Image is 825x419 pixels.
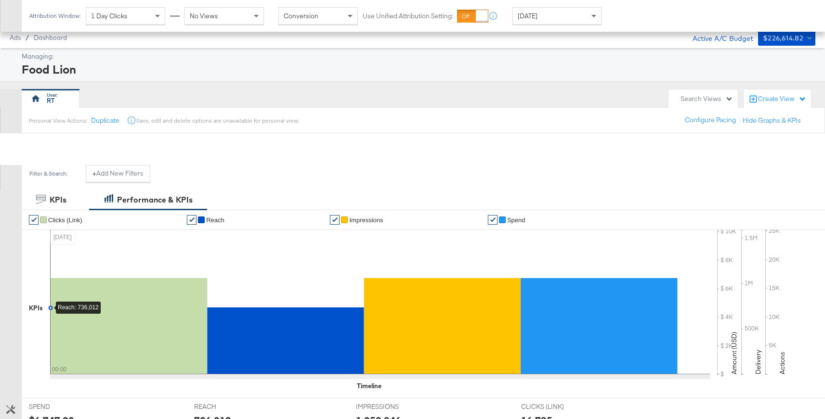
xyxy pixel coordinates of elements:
[330,215,340,225] a: ✔
[91,116,119,125] button: Duplicate
[730,332,738,374] text: Amount (USD)
[190,12,218,20] span: No Views
[91,12,128,20] span: 1 Day Clicks
[136,117,299,125] div: Save, edit and delete options are unavailable for personal view.
[681,94,733,103] div: Search Views
[682,30,753,45] div: Active A/C Budget
[754,350,762,374] text: Delivery
[356,402,428,411] span: IMPRESSIONS
[349,216,383,224] span: Impressions
[507,216,525,224] span: Spend
[29,170,68,177] div: Filter & Search:
[86,165,150,182] button: +Add New Filters
[518,12,537,20] span: [DATE]
[357,381,381,391] div: Timeline
[92,169,96,178] strong: +
[48,216,82,224] span: Clicks (Link)
[758,30,815,46] button: $226,614.82
[194,402,266,411] span: REACH
[29,117,87,125] div: Personal View Actions:
[678,112,743,129] button: Configure Pacing
[29,304,43,313] div: KPIs
[34,34,67,41] a: Dashboard
[743,116,801,125] button: Hide Graphs & KPIs
[521,402,593,411] span: CLICKS (LINK)
[29,215,39,225] a: ✔
[29,402,101,411] span: SPEND
[206,216,224,224] span: Reach
[778,352,786,374] text: Actions
[22,61,813,77] div: Food Lion
[363,12,453,21] label: Use Unified Attribution Setting:
[187,215,196,225] a: ✔
[29,13,81,19] div: Attribution Window:
[21,34,34,41] span: /
[22,52,813,61] div: Managing:
[758,94,806,104] div: Create View
[10,34,21,41] span: Ads
[50,194,66,205] div: KPIs
[488,215,498,225] a: ✔
[763,32,803,44] div: $226,614.82
[284,12,318,20] span: Conversion
[117,194,193,205] div: Performance & KPIs
[47,96,54,105] div: RT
